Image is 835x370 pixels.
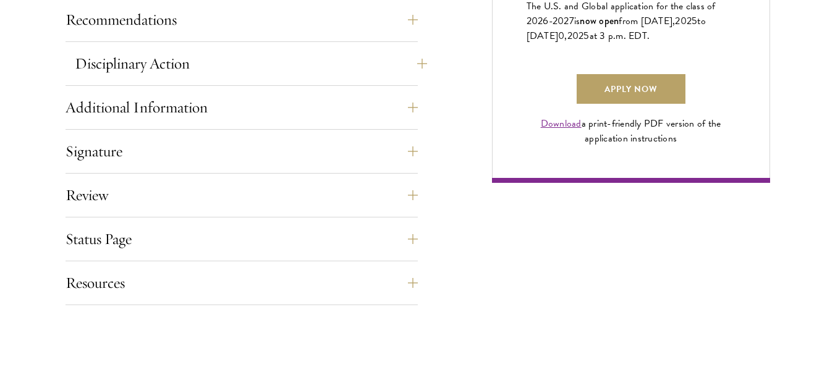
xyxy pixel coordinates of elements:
a: Download [541,116,582,131]
span: from [DATE], [619,14,675,28]
span: , [564,28,567,43]
div: a print-friendly PDF version of the application instructions [527,116,735,146]
span: at 3 p.m. EDT. [590,28,650,43]
span: is [574,14,580,28]
span: 5 [692,14,697,28]
span: 7 [569,14,574,28]
span: 5 [583,28,589,43]
span: 202 [567,28,584,43]
button: Review [66,180,418,210]
a: Apply Now [577,74,685,104]
button: Signature [66,137,418,166]
button: Recommendations [66,5,418,35]
span: 6 [543,14,548,28]
span: -202 [549,14,569,28]
span: 202 [675,14,692,28]
button: Disciplinary Action [75,49,427,78]
button: Additional Information [66,93,418,122]
button: Resources [66,268,418,298]
button: Status Page [66,224,418,254]
span: now open [580,14,619,28]
span: 0 [558,28,564,43]
span: to [DATE] [527,14,706,43]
